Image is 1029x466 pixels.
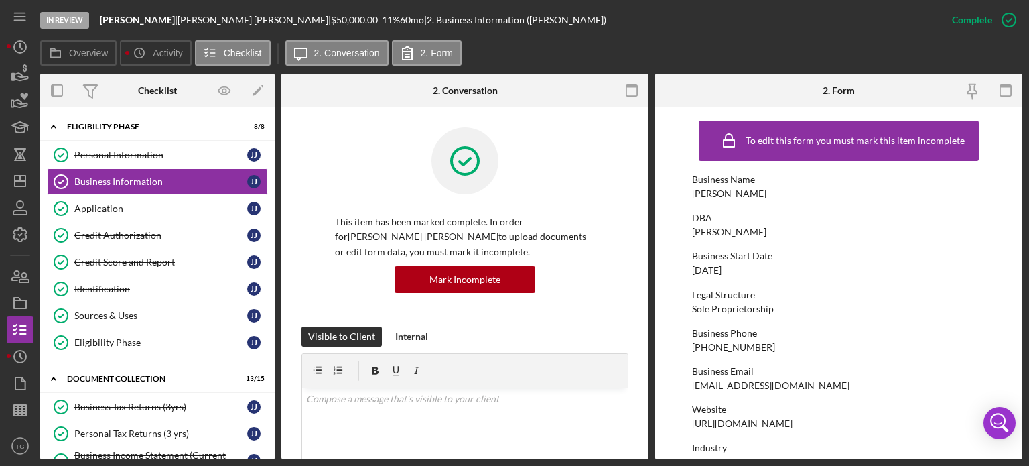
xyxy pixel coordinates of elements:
[7,432,33,459] button: TG
[67,123,231,131] div: Eligibility Phase
[247,336,261,349] div: J J
[47,394,268,420] a: Business Tax Returns (3yrs)JJ
[247,282,261,296] div: J J
[247,309,261,323] div: J J
[40,12,89,29] div: In Review
[692,227,766,237] div: [PERSON_NAME]
[47,420,268,447] a: Personal Tax Returns (3 yrs)JJ
[692,304,774,314] div: Sole Proprietorship
[74,150,247,160] div: Personal Information
[382,15,400,25] div: 11 %
[335,215,595,259] p: This item has been marked complete. In order for [PERSON_NAME] [PERSON_NAME] to upload documents ...
[692,366,985,377] div: Business Email
[74,230,247,241] div: Credit Authorization
[74,402,247,412] div: Business Tax Returns (3yrs)
[308,327,375,347] div: Visible to Client
[395,266,535,293] button: Mark Incomplete
[40,40,117,66] button: Overview
[47,141,268,168] a: Personal InformationJJ
[429,266,500,293] div: Mark Incomplete
[692,342,775,353] div: [PHONE_NUMBER]
[47,222,268,249] a: Credit AuthorizationJJ
[15,443,24,450] text: TG
[939,7,1022,34] button: Complete
[138,85,177,96] div: Checklist
[47,329,268,356] a: Eligibility PhaseJJ
[983,407,1016,439] div: Open Intercom Messenger
[247,427,261,441] div: J J
[74,428,247,439] div: Personal Tax Returns (3 yrs)
[823,85,855,96] div: 2. Form
[389,327,435,347] button: Internal
[247,202,261,215] div: J J
[424,15,606,25] div: | 2. Business Information ([PERSON_NAME])
[247,229,261,242] div: J J
[692,380,849,391] div: [EMAIL_ADDRESS][DOMAIN_NAME]
[692,328,985,339] div: Business Phone
[247,148,261,162] div: J J
[247,400,261,414] div: J J
[67,375,231,383] div: Document Collection
[241,123,265,131] div: 8 / 8
[301,327,382,347] button: Visible to Client
[74,284,247,294] div: Identification
[421,48,453,58] label: 2. Form
[692,265,722,276] div: [DATE]
[692,418,793,429] div: [URL][DOMAIN_NAME]
[247,175,261,188] div: J J
[74,337,247,348] div: Eligibility Phase
[47,168,268,195] a: Business InformationJJ
[395,327,428,347] div: Internal
[692,174,985,185] div: Business Name
[952,7,992,34] div: Complete
[47,302,268,329] a: Sources & UsesJJ
[692,404,985,415] div: Website
[153,48,182,58] label: Activity
[241,375,265,383] div: 13 / 15
[314,48,380,58] label: 2. Conversation
[392,40,462,66] button: 2. Form
[433,85,498,96] div: 2. Conversation
[331,15,382,25] div: $50,000.00
[692,188,766,199] div: [PERSON_NAME]
[285,40,389,66] button: 2. Conversation
[74,176,247,187] div: Business Information
[120,40,191,66] button: Activity
[692,213,985,223] div: DBA
[400,15,424,25] div: 60 mo
[692,290,985,300] div: Legal Structure
[100,15,178,25] div: |
[247,255,261,269] div: J J
[224,48,262,58] label: Checklist
[47,276,268,302] a: IdentificationJJ
[74,203,247,214] div: Application
[692,251,985,261] div: Business Start Date
[47,249,268,276] a: Credit Score and ReportJJ
[178,15,331,25] div: [PERSON_NAME] [PERSON_NAME] |
[195,40,271,66] button: Checklist
[47,195,268,222] a: ApplicationJJ
[692,443,985,453] div: Industry
[100,14,175,25] b: [PERSON_NAME]
[69,48,108,58] label: Overview
[746,135,965,146] div: To edit this form you must mark this item incomplete
[74,310,247,321] div: Sources & Uses
[74,257,247,268] div: Credit Score and Report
